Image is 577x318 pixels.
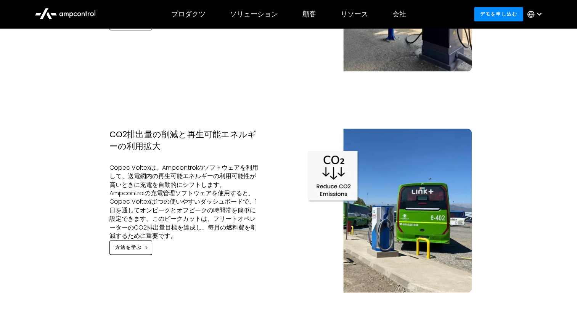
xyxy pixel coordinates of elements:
[302,10,316,18] div: 顧客
[109,129,258,164] div: CO2排出量の削減と再生可能エネルギーの利用拡大
[171,10,206,18] div: プロダクツ
[392,10,406,18] div: 会社
[341,10,368,18] div: リソース
[230,10,278,18] div: ソリューション
[109,240,153,254] a: 方法を学ぶ
[474,7,523,21] a: デモを申し込む
[109,164,258,241] p: Copec Voltexは、Ampcontrolのソフトウェアを利用して、送電網内の再生可能エネルギーの利用可能性が高いときに充電を自動的にシフトします。Ampcontrolの充電管理ソフトウェ...
[115,244,142,251] div: 方法を学ぶ
[308,128,472,292] img: Reduce CO2 Emissions and Increase The Use of Renewable Energy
